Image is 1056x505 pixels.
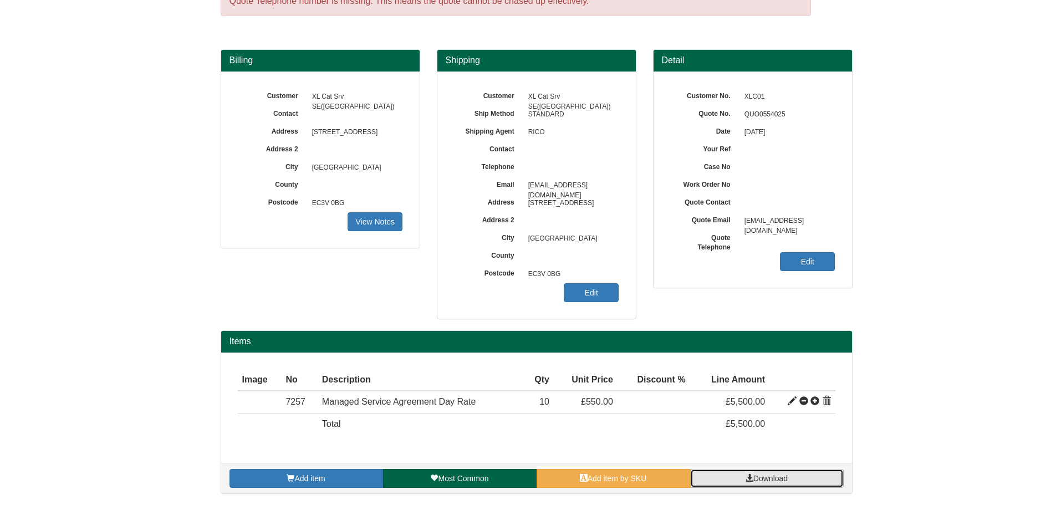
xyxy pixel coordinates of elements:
[670,195,739,207] label: Quote Contact
[454,177,523,190] label: Email
[523,266,619,283] span: EC3V 0BG
[739,106,835,124] span: QUO0554025
[670,124,739,136] label: Date
[588,474,647,483] span: Add item by SKU
[523,88,619,106] span: XL Cat Srv SE([GEOGRAPHIC_DATA])
[523,124,619,141] span: RICO
[294,474,325,483] span: Add item
[229,336,844,346] h2: Items
[454,159,523,172] label: Telephone
[739,212,835,230] span: [EMAIL_ADDRESS][DOMAIN_NAME]
[238,177,307,190] label: County
[690,469,844,488] a: Download
[670,159,739,172] label: Case No
[581,397,613,406] span: £550.00
[348,212,402,231] a: View Notes
[670,212,739,225] label: Quote Email
[670,230,739,252] label: Quote Telephone
[238,369,282,391] th: Image
[238,88,307,101] label: Customer
[662,55,844,65] h3: Detail
[670,88,739,101] label: Customer No.
[307,195,403,212] span: EC3V 0BG
[238,159,307,172] label: City
[780,252,835,271] a: Edit
[523,177,619,195] span: [EMAIL_ADDRESS][DOMAIN_NAME]
[454,141,523,154] label: Contact
[564,283,619,302] a: Edit
[307,159,403,177] span: [GEOGRAPHIC_DATA]
[670,177,739,190] label: Work Order No
[726,419,765,429] span: £5,500.00
[739,88,835,106] span: XLC01
[238,195,307,207] label: Postcode
[281,369,317,391] th: No
[690,369,769,391] th: Line Amount
[446,55,628,65] h3: Shipping
[523,230,619,248] span: [GEOGRAPHIC_DATA]
[229,55,411,65] h3: Billing
[454,266,523,278] label: Postcode
[670,141,739,154] label: Your Ref
[438,474,488,483] span: Most Common
[618,369,690,391] th: Discount %
[524,369,554,391] th: Qty
[454,230,523,243] label: City
[318,369,524,391] th: Description
[454,106,523,119] label: Ship Method
[318,414,524,435] td: Total
[726,397,765,406] span: £5,500.00
[454,124,523,136] label: Shipping Agent
[238,141,307,154] label: Address 2
[238,106,307,119] label: Contact
[307,88,403,106] span: XL Cat Srv SE([GEOGRAPHIC_DATA])
[670,106,739,119] label: Quote No.
[523,106,619,124] span: STANDARD
[523,195,619,212] span: [STREET_ADDRESS]
[454,248,523,261] label: County
[539,397,549,406] span: 10
[454,88,523,101] label: Customer
[238,124,307,136] label: Address
[322,397,476,406] span: Managed Service Agreement Day Rate
[281,391,317,413] td: 7257
[554,369,618,391] th: Unit Price
[454,212,523,225] label: Address 2
[739,124,835,141] span: [DATE]
[454,195,523,207] label: Address
[753,474,788,483] span: Download
[307,124,403,141] span: [STREET_ADDRESS]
